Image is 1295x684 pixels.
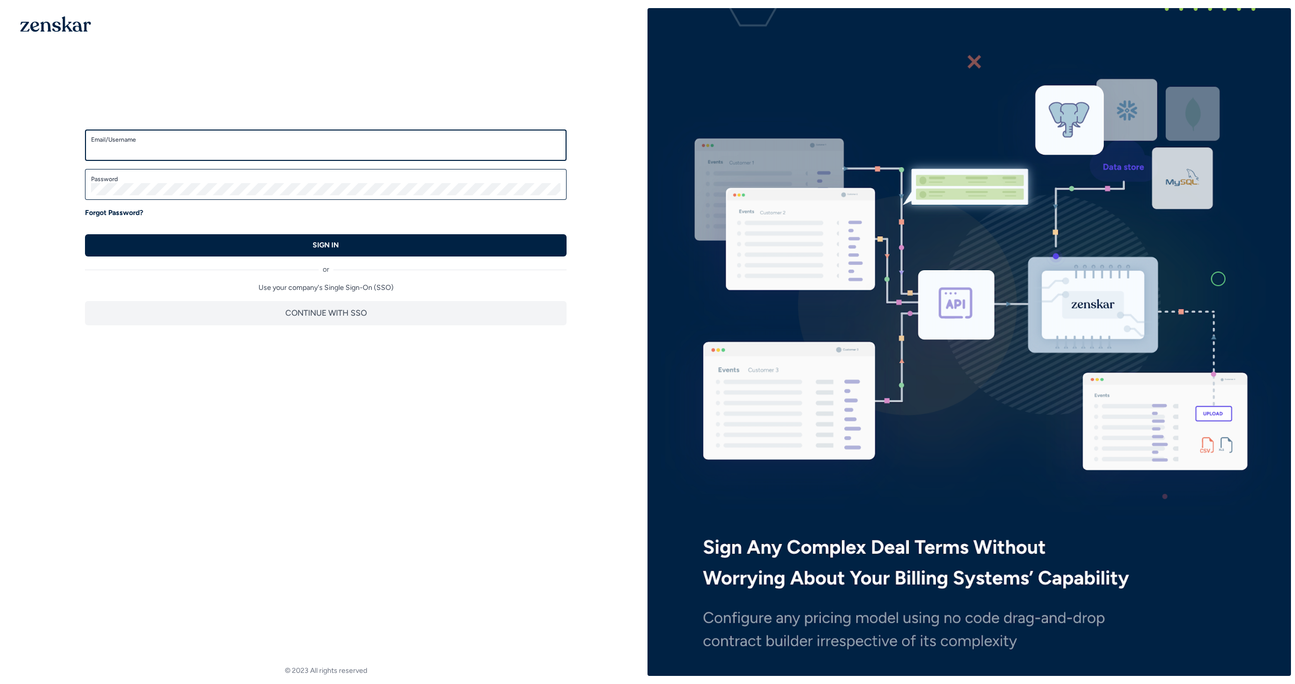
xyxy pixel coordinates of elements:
[313,240,339,250] p: SIGN IN
[85,301,567,325] button: CONTINUE WITH SSO
[20,16,91,32] img: 1OGAJ2xQqyY4LXKgY66KYq0eOWRCkrZdAb3gUhuVAqdWPZE9SRJmCz+oDMSn4zDLXe31Ii730ItAGKgCKgCCgCikA4Av8PJUP...
[91,175,560,183] label: Password
[91,136,560,144] label: Email/Username
[85,283,567,293] p: Use your company's Single Sign-On (SSO)
[85,256,567,275] div: or
[85,234,567,256] button: SIGN IN
[85,208,143,218] a: Forgot Password?
[4,666,647,676] footer: © 2023 All rights reserved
